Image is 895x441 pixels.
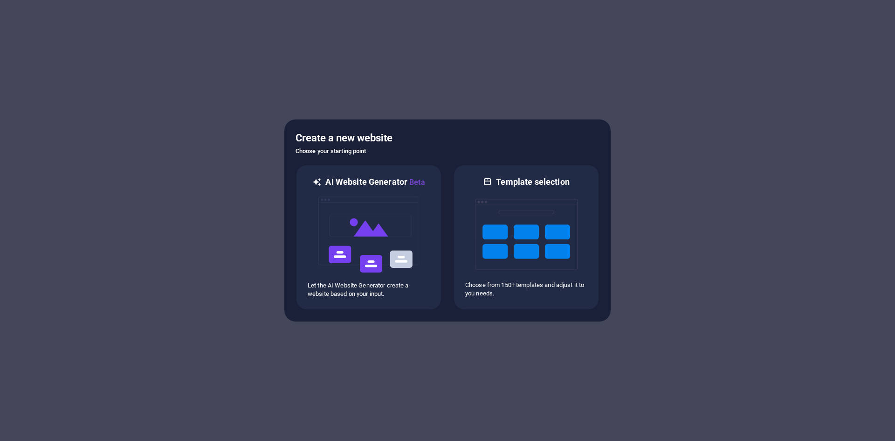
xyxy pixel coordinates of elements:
[317,188,420,281] img: ai
[496,176,569,188] h6: Template selection
[296,164,442,310] div: AI Website GeneratorBetaaiLet the AI Website Generator create a website based on your input.
[407,178,425,187] span: Beta
[296,146,599,157] h6: Choose your starting point
[296,131,599,146] h5: Create a new website
[308,281,430,298] p: Let the AI Website Generator create a website based on your input.
[325,176,425,188] h6: AI Website Generator
[465,281,587,298] p: Choose from 150+ templates and adjust it to you needs.
[453,164,599,310] div: Template selectionChoose from 150+ templates and adjust it to you needs.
